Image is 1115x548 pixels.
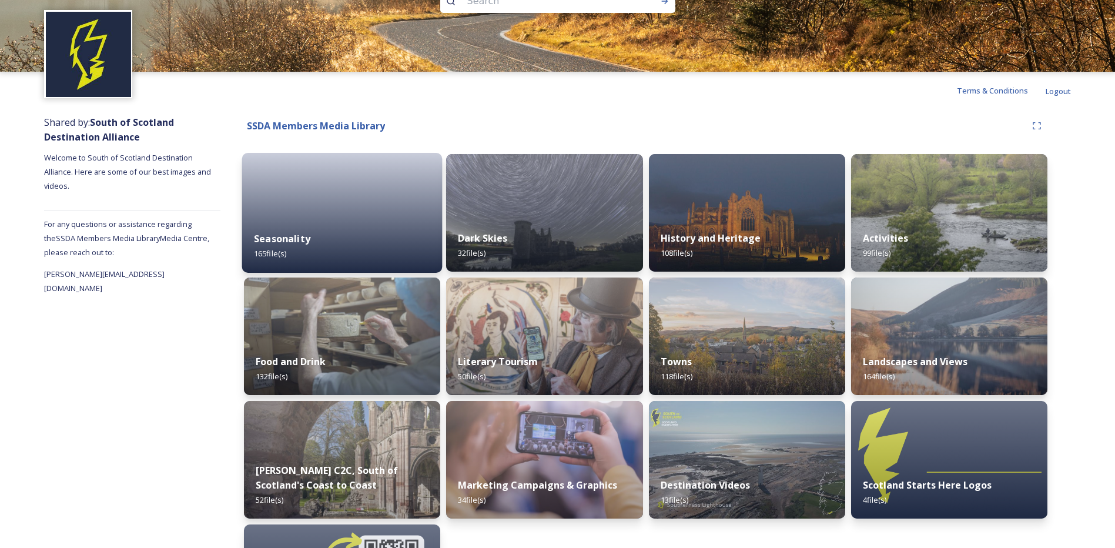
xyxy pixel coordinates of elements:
img: 2021_SSH_Logo_colour.png [851,401,1047,519]
span: 50 file(s) [458,371,485,382]
span: 99 file(s) [863,248,890,258]
span: Shared by: [44,116,174,143]
span: 108 file(s) [661,248,692,258]
img: Melrose_Abbey_At_Dusk_B0012872-Pano.jpg [649,154,845,272]
a: Terms & Conditions [957,83,1046,98]
strong: Scotland Starts Here Logos [863,479,992,492]
strong: Landscapes and Views [863,355,967,368]
img: b1460154-5bd0-4b8d-9aa8-1aee658b69b5.jpg [649,401,845,519]
img: kirkpatrick-stills-941.jpg [851,154,1047,272]
strong: Activities [863,232,908,245]
img: ebe4cd67-4a3d-4466-933d-40e7c7213a2a.jpg [446,278,642,395]
span: Terms & Conditions [957,85,1028,96]
img: 21f86885-8944-48a3-a684-8fe7c5768312.jpg [446,401,642,519]
strong: Dark Skies [458,232,507,245]
span: [PERSON_NAME][EMAIL_ADDRESS][DOMAIN_NAME] [44,269,165,293]
strong: [PERSON_NAME] C2C, South of Scotland's Coast to Coast [256,464,398,492]
span: 165 file(s) [254,248,286,259]
span: 164 file(s) [863,371,895,382]
span: 52 file(s) [256,494,283,505]
span: 132 file(s) [256,371,287,382]
img: St_Marys_Loch_DIP_7845.jpg [851,278,1047,395]
strong: Destination Videos [661,479,750,492]
strong: Seasonality [254,232,310,245]
span: 34 file(s) [458,494,485,505]
span: Welcome to South of Scotland Destination Alliance. Here are some of our best images and videos. [44,152,213,191]
img: images.jpeg [46,12,131,97]
strong: History and Heritage [661,232,761,245]
strong: Marketing Campaigns & Graphics [458,479,617,492]
span: 32 file(s) [458,248,485,258]
span: 4 file(s) [863,494,886,505]
span: 118 file(s) [661,371,692,382]
span: 13 file(s) [661,494,688,505]
img: b65d27b9eb2aad19d35ff1204ff490808f2250e448bcf3d8b5219e3a5f94aac3.jpg [446,154,642,272]
span: For any questions or assistance regarding the SSDA Members Media Library Media Centre, please rea... [44,219,209,258]
img: Selkirk_B0010411-Pano.jpg [649,278,845,395]
strong: SSDA Members Media Library [247,119,385,132]
strong: Literary Tourism [458,355,538,368]
img: kirkpatrick-stills-1341.jpg [244,401,440,519]
strong: South of Scotland Destination Alliance [44,116,174,143]
span: Logout [1046,86,1071,96]
strong: Towns [661,355,692,368]
img: PW_SSDA_Ethical%2520Dairy_61.JPG [244,278,440,395]
strong: Food and Drink [256,355,326,368]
